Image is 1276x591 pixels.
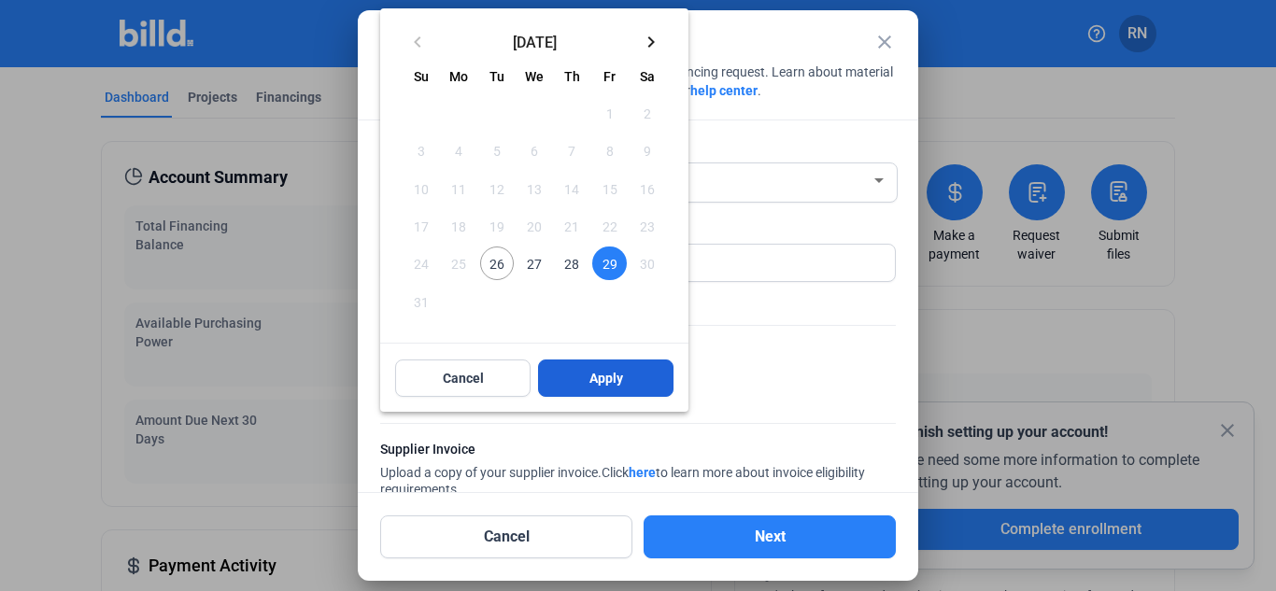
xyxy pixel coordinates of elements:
[404,172,438,205] span: 10
[478,207,516,245] button: August 19, 2025
[440,245,477,282] button: August 25, 2025
[631,96,664,130] span: 2
[516,170,553,207] button: August 13, 2025
[590,94,628,132] button: August 1, 2025
[590,245,628,282] button: August 29, 2025
[564,69,580,84] span: Th
[516,132,553,169] button: August 6, 2025
[442,209,475,243] span: 18
[516,245,553,282] button: August 27, 2025
[414,69,429,84] span: Su
[403,170,440,207] button: August 10, 2025
[553,170,590,207] button: August 14, 2025
[592,209,626,243] span: 22
[404,209,438,243] span: 17
[640,31,662,53] mat-icon: keyboard_arrow_right
[631,172,664,205] span: 16
[404,246,438,280] span: 24
[555,209,588,243] span: 21
[603,69,616,84] span: Fr
[443,369,484,387] span: Cancel
[480,209,514,243] span: 19
[480,172,514,205] span: 12
[403,94,590,132] td: AUG
[403,132,440,169] button: August 3, 2025
[517,209,551,243] span: 20
[538,359,673,397] button: Apply
[442,134,475,167] span: 4
[517,134,551,167] span: 6
[592,246,626,280] span: 29
[629,207,666,245] button: August 23, 2025
[516,207,553,245] button: August 20, 2025
[395,359,531,397] button: Cancel
[592,96,626,130] span: 1
[629,170,666,207] button: August 16, 2025
[631,134,664,167] span: 9
[403,245,440,282] button: August 24, 2025
[590,207,628,245] button: August 22, 2025
[489,69,504,84] span: Tu
[517,246,551,280] span: 27
[517,172,551,205] span: 13
[590,170,628,207] button: August 15, 2025
[590,132,628,169] button: August 8, 2025
[442,172,475,205] span: 11
[525,69,544,84] span: We
[404,134,438,167] span: 3
[629,245,666,282] button: August 30, 2025
[403,207,440,245] button: August 17, 2025
[631,246,664,280] span: 30
[592,134,626,167] span: 8
[629,132,666,169] button: August 9, 2025
[555,246,588,280] span: 28
[555,134,588,167] span: 7
[553,207,590,245] button: August 21, 2025
[404,284,438,317] span: 31
[478,170,516,207] button: August 12, 2025
[480,246,514,280] span: 26
[436,34,632,49] span: [DATE]
[589,369,623,387] span: Apply
[440,207,477,245] button: August 18, 2025
[553,245,590,282] button: August 28, 2025
[480,134,514,167] span: 5
[442,246,475,280] span: 25
[640,69,655,84] span: Sa
[478,245,516,282] button: August 26, 2025
[440,170,477,207] button: August 11, 2025
[478,132,516,169] button: August 5, 2025
[440,132,477,169] button: August 4, 2025
[553,132,590,169] button: August 7, 2025
[406,31,429,53] mat-icon: keyboard_arrow_left
[629,94,666,132] button: August 2, 2025
[449,69,468,84] span: Mo
[555,172,588,205] span: 14
[403,282,440,319] button: August 31, 2025
[631,209,664,243] span: 23
[592,172,626,205] span: 15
